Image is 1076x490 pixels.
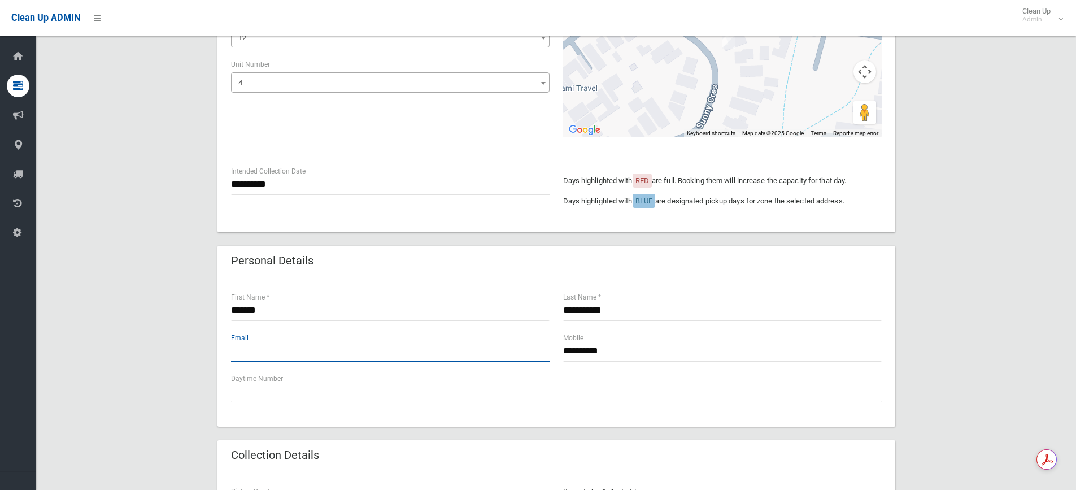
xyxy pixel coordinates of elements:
[635,176,649,185] span: RED
[563,174,882,188] p: Days highlighted with are full. Booking them will increase the capacity for that day.
[1017,7,1062,24] span: Clean Up
[231,72,550,93] span: 4
[566,123,603,137] img: Google
[811,130,826,136] a: Terms (opens in new tab)
[217,444,333,466] header: Collection Details
[635,197,652,205] span: BLUE
[238,79,242,87] span: 4
[833,130,878,136] a: Report a map error
[742,130,804,136] span: Map data ©2025 Google
[238,33,246,42] span: 12
[566,123,603,137] a: Open this area in Google Maps (opens a new window)
[11,12,80,23] span: Clean Up ADMIN
[1022,15,1051,24] small: Admin
[853,60,876,83] button: Map camera controls
[687,129,735,137] button: Keyboard shortcuts
[234,30,547,46] span: 12
[234,75,547,91] span: 4
[217,250,327,272] header: Personal Details
[231,27,550,47] span: 12
[563,194,882,208] p: Days highlighted with are designated pickup days for zone the selected address.
[853,101,876,124] button: Drag Pegman onto the map to open Street View
[722,29,735,49] div: 4/12 Sunny Crescent, PUNCHBOWL NSW 2196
